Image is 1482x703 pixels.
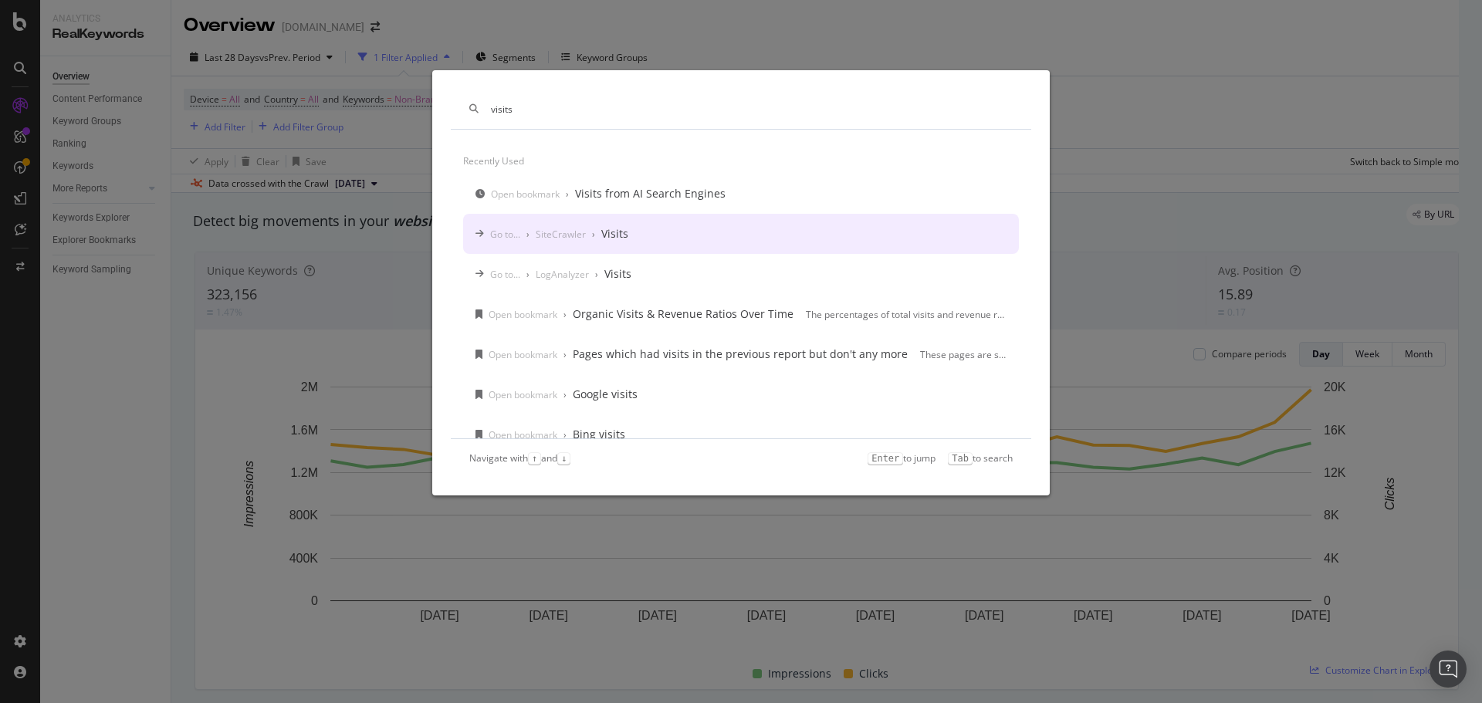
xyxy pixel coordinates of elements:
div: Open bookmark [489,428,557,441]
kbd: Tab [948,452,973,465]
div: Visits from AI Search Engines [575,186,726,201]
div: › [563,348,567,361]
div: modal [432,70,1050,495]
div: › [566,188,569,201]
div: SiteCrawler [536,228,586,241]
div: Recently used [463,148,1019,174]
div: Google visits [573,387,638,402]
div: to jump [868,451,936,465]
div: Open bookmark [491,188,560,201]
div: › [563,388,567,401]
div: Navigate with and [469,451,570,465]
div: Go to... [490,268,520,281]
div: Bing visits [573,427,625,442]
div: Visits [601,226,628,242]
div: The percentages of total visits and revenue represented by organic search. [806,308,1007,321]
div: to search [948,451,1013,465]
div: Pages which had visits in the previous report but don't any more [573,346,908,362]
div: Visits [604,266,631,282]
input: Type a command or search… [491,103,1013,116]
kbd: Enter [868,452,903,465]
div: These pages are still found on the site, but stopped generating visits. Worth a look, to see if t... [920,348,1007,361]
div: Open bookmark [489,308,557,321]
kbd: ↓ [557,452,570,465]
div: Open bookmark [489,348,557,361]
div: › [592,228,595,241]
div: › [526,268,530,281]
div: Open Intercom Messenger [1430,651,1467,688]
div: › [595,268,598,281]
div: › [563,428,567,441]
div: Organic Visits & Revenue Ratios Over Time [573,306,793,322]
div: Go to... [490,228,520,241]
div: LogAnalyzer [536,268,589,281]
div: › [563,308,567,321]
div: Open bookmark [489,388,557,401]
div: › [526,228,530,241]
kbd: ↑ [528,452,541,465]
